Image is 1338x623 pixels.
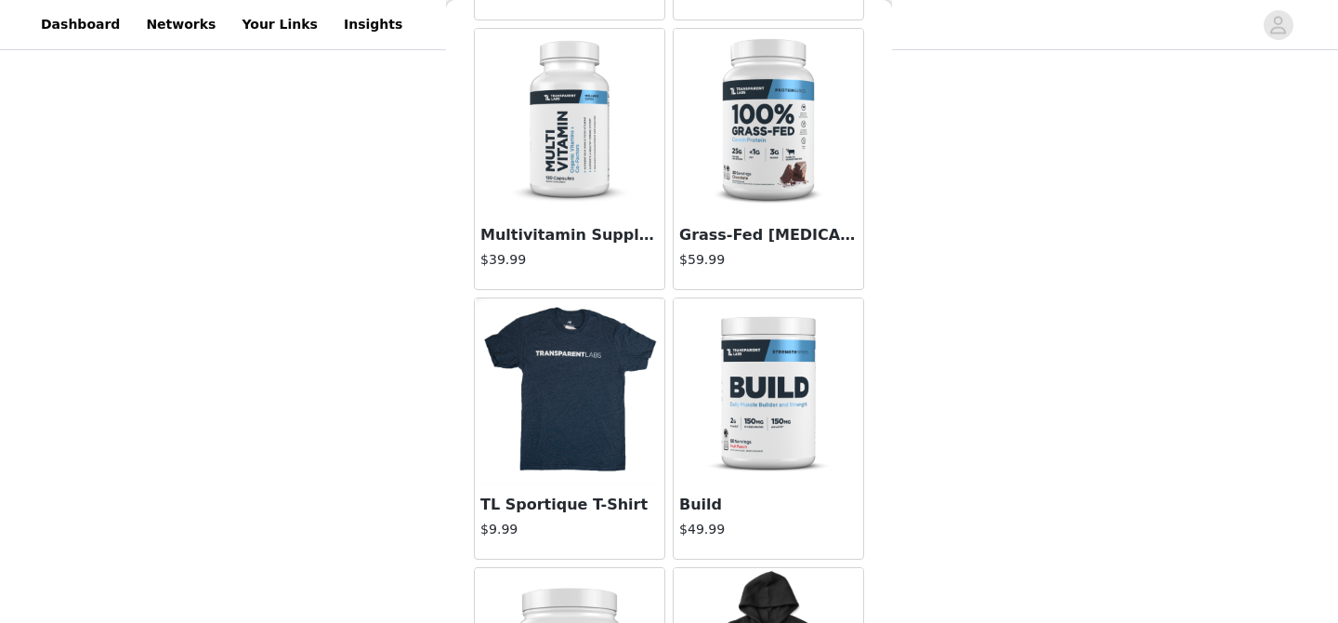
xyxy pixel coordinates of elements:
h4: $39.99 [480,250,659,270]
img: Grass-Fed Casein Protein [676,29,861,215]
img: Build [676,298,861,484]
h4: $9.99 [480,520,659,539]
a: Insights [333,4,413,46]
a: Your Links [230,4,329,46]
a: Dashboard [30,4,131,46]
h3: Grass-Fed [MEDICAL_DATA] Protein [679,224,858,246]
div: avatar [1269,10,1287,40]
img: TL Sportique T-Shirt [477,298,662,484]
img: Multivitamin Supplement [477,29,662,215]
h4: $59.99 [679,250,858,270]
h4: $49.99 [679,520,858,539]
h3: Build [679,494,858,516]
h3: Multivitamin Supplement [480,224,659,246]
h3: TL Sportique T-Shirt [480,494,659,516]
a: Networks [135,4,227,46]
